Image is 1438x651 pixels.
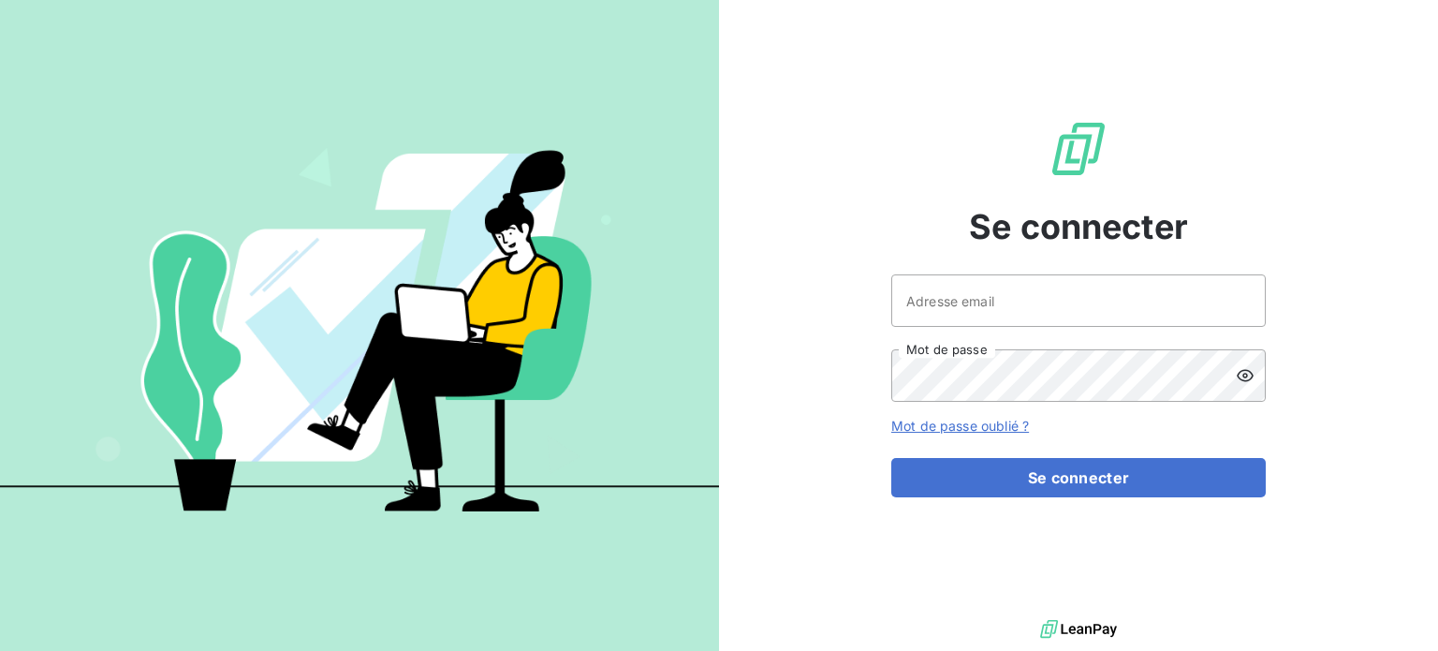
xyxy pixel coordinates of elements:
[1049,119,1108,179] img: Logo LeanPay
[969,201,1188,252] span: Se connecter
[1040,615,1117,644] img: logo
[891,274,1266,327] input: placeholder
[891,458,1266,497] button: Se connecter
[891,418,1029,434] a: Mot de passe oublié ?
